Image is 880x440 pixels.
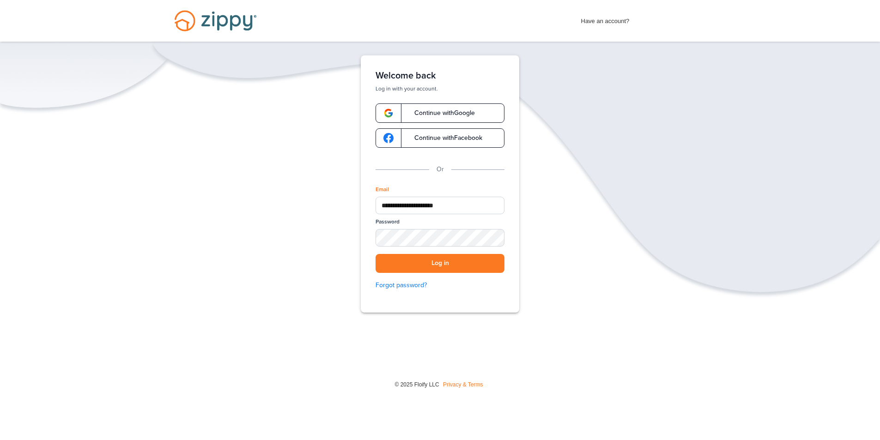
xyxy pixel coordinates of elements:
a: Privacy & Terms [443,381,483,388]
img: google-logo [383,133,394,143]
span: Have an account? [581,12,630,26]
span: Continue with Google [405,110,475,116]
input: Email [376,197,504,214]
h1: Welcome back [376,70,504,81]
a: Forgot password? [376,280,504,290]
p: Log in with your account. [376,85,504,92]
span: © 2025 Floify LLC [394,381,439,388]
input: Password [376,229,504,247]
a: google-logoContinue withFacebook [376,128,504,148]
label: Password [376,218,400,226]
img: google-logo [383,108,394,118]
a: google-logoContinue withGoogle [376,103,504,123]
span: Continue with Facebook [405,135,482,141]
label: Email [376,186,389,193]
button: Log in [376,254,504,273]
p: Or [437,164,444,175]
